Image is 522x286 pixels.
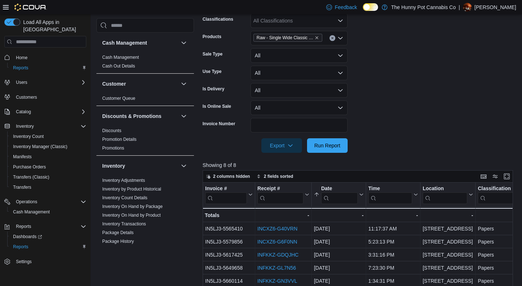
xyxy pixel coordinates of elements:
button: Customers [1,92,89,102]
a: Settings [13,257,34,266]
div: [DATE] [314,225,364,233]
div: Papers [478,225,521,233]
a: Reports [10,242,31,251]
a: Inventory Count [10,132,47,141]
button: Invoice # [205,185,253,204]
span: Settings [16,259,32,265]
span: Inventory by Product Historical [102,186,161,192]
span: Promotions [102,145,124,151]
div: - [478,211,521,220]
div: IN5LJ3-5579856 [205,238,253,246]
div: Location [423,185,467,204]
div: Invoice # [205,185,247,192]
a: Cash Management [10,208,53,216]
button: Transfers [7,182,89,192]
p: | [459,3,460,12]
button: Reports [13,222,34,231]
button: Operations [13,197,40,206]
span: Operations [16,199,37,205]
button: Open list of options [337,35,343,41]
span: Inventory Count [13,134,44,139]
span: Dashboards [10,232,86,241]
p: [PERSON_NAME] [475,3,516,12]
a: Inventory On Hand by Product [102,213,161,218]
button: 2 columns hidden [203,172,253,181]
div: Location [423,185,467,192]
button: Location [423,185,473,204]
span: Reports [13,65,28,71]
span: Export [266,138,298,153]
div: Papers [478,251,521,260]
button: Cash Management [7,207,89,217]
div: Classification [478,185,515,204]
label: Products [203,34,221,40]
div: [STREET_ADDRESS] [423,225,473,233]
button: Date [314,185,364,204]
div: IN5LJ3-5649658 [205,264,253,273]
span: Inventory [16,123,34,129]
div: Date [321,185,358,192]
a: Home [13,53,30,62]
a: Promotions [102,146,124,151]
button: Cash Management [179,38,188,47]
div: IN5LJ3-5660114 [205,277,253,286]
a: INFKKZ-GL7N56 [257,265,296,271]
div: 1:34:31 PM [368,277,418,286]
nav: Complex example [4,49,86,286]
span: Package History [102,238,134,244]
div: [STREET_ADDRESS] [423,264,473,273]
a: Purchase Orders [10,163,49,171]
button: Customer [179,79,188,88]
button: Purchase Orders [7,162,89,172]
span: Inventory Transactions [102,221,146,227]
h3: Customer [102,80,126,87]
div: - [314,211,364,220]
div: Classification [478,185,515,192]
span: Settings [13,257,86,266]
span: Inventory Manager (Classic) [13,144,67,150]
a: Dashboards [7,232,89,242]
h3: Discounts & Promotions [102,113,161,120]
button: Receipt # [257,185,309,204]
input: Dark Mode [363,3,378,11]
button: 2 fields sorted [254,172,296,181]
button: Reports [7,63,89,73]
label: Invoice Number [203,121,235,127]
a: Promotion Details [102,137,137,142]
span: Cash Management [10,208,86,216]
span: Inventory [13,122,86,131]
span: Manifests [10,152,86,161]
span: Purchase Orders [10,163,86,171]
button: Customer [102,80,178,87]
a: Inventory Count Details [102,195,148,200]
span: Catalog [13,107,86,116]
div: [DATE] [314,238,364,246]
span: Reports [13,222,86,231]
button: Catalog [1,107,89,117]
button: Time [368,185,418,204]
label: Use Type [203,69,221,74]
div: IN5LJ3-5565410 [205,225,253,233]
span: Reports [10,242,86,251]
button: Discounts & Promotions [179,112,188,120]
div: 7:23:30 PM [368,264,418,273]
a: Inventory by Product Historical [102,187,161,192]
span: Cash Management [13,209,50,215]
span: Transfers [13,184,31,190]
div: Totals [205,211,253,220]
span: Users [13,78,86,87]
label: Is Online Sale [203,103,231,109]
div: 11:17:37 AM [368,225,418,233]
button: Enter fullscreen [502,172,511,181]
div: James Grant [463,3,472,12]
div: [STREET_ADDRESS] [423,277,473,286]
div: 5:23:13 PM [368,238,418,246]
label: Classifications [203,16,233,22]
button: Operations [1,197,89,207]
label: Is Delivery [203,86,224,92]
h3: Inventory [102,162,125,169]
button: All [250,83,348,98]
span: Catalog [16,109,31,115]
